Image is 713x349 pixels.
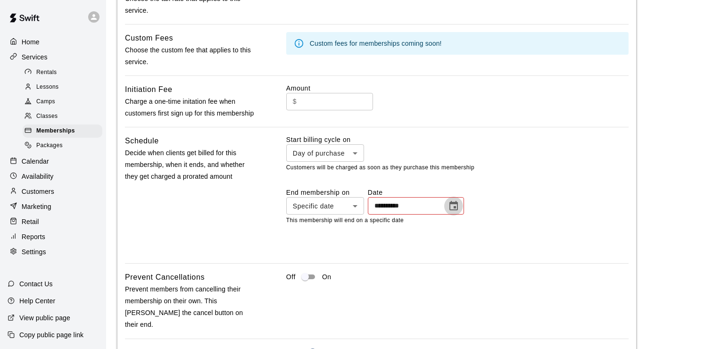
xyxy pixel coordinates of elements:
[293,97,297,107] p: $
[286,272,296,282] p: Off
[8,184,99,199] a: Customers
[23,95,106,109] a: Camps
[368,188,464,197] label: Date
[36,68,57,77] span: Rentals
[22,37,40,47] p: Home
[23,109,106,124] a: Classes
[23,139,102,152] div: Packages
[8,245,99,259] a: Settings
[19,313,70,323] p: View public page
[36,141,63,150] span: Packages
[125,96,256,119] p: Charge a one-time initation fee when customers first sign up for this membership
[22,157,49,166] p: Calendar
[286,188,364,197] label: End membership on
[22,52,48,62] p: Services
[22,202,51,211] p: Marketing
[23,65,106,80] a: Rentals
[22,187,54,196] p: Customers
[286,84,311,92] label: Amount
[36,83,59,92] span: Lessons
[22,217,39,226] p: Retail
[23,139,106,153] a: Packages
[8,215,99,229] a: Retail
[125,44,256,68] p: Choose the custom fee that applies to this service.
[36,97,55,107] span: Camps
[286,197,364,215] div: Specific date
[286,216,629,225] p: This membership will end on a specific date
[444,197,463,216] button: Choose date
[8,35,99,49] a: Home
[23,66,102,79] div: Rentals
[19,279,53,289] p: Contact Us
[125,147,256,183] p: Decide when clients get billed for this membership, when it ends, and whether they get charged a ...
[22,172,54,181] p: Availability
[19,330,83,340] p: Copy public page link
[8,50,99,64] a: Services
[22,247,46,257] p: Settings
[23,81,102,94] div: Lessons
[322,272,332,282] p: On
[36,126,75,136] span: Memberships
[8,230,99,244] a: Reports
[286,135,364,144] label: Start billing cycle on
[23,95,102,108] div: Camps
[23,80,106,94] a: Lessons
[125,32,173,44] h6: Custom Fees
[286,144,364,162] div: Day of purchase
[8,199,99,214] a: Marketing
[125,283,256,331] p: Prevent members from cancelling their membership on their own. This [PERSON_NAME] the cancel butt...
[286,163,629,173] p: Customers will be charged as soon as they purchase this membership
[23,110,102,123] div: Classes
[125,271,205,283] h6: Prevent Cancellations
[125,83,173,96] h6: Initiation Fee
[310,35,442,52] div: Custom fees for memberships coming soon!
[125,135,159,147] h6: Schedule
[19,296,55,306] p: Help Center
[23,125,102,138] div: Memberships
[8,169,99,183] a: Availability
[8,154,99,168] a: Calendar
[22,232,45,241] p: Reports
[23,124,106,139] a: Memberships
[36,112,58,121] span: Classes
